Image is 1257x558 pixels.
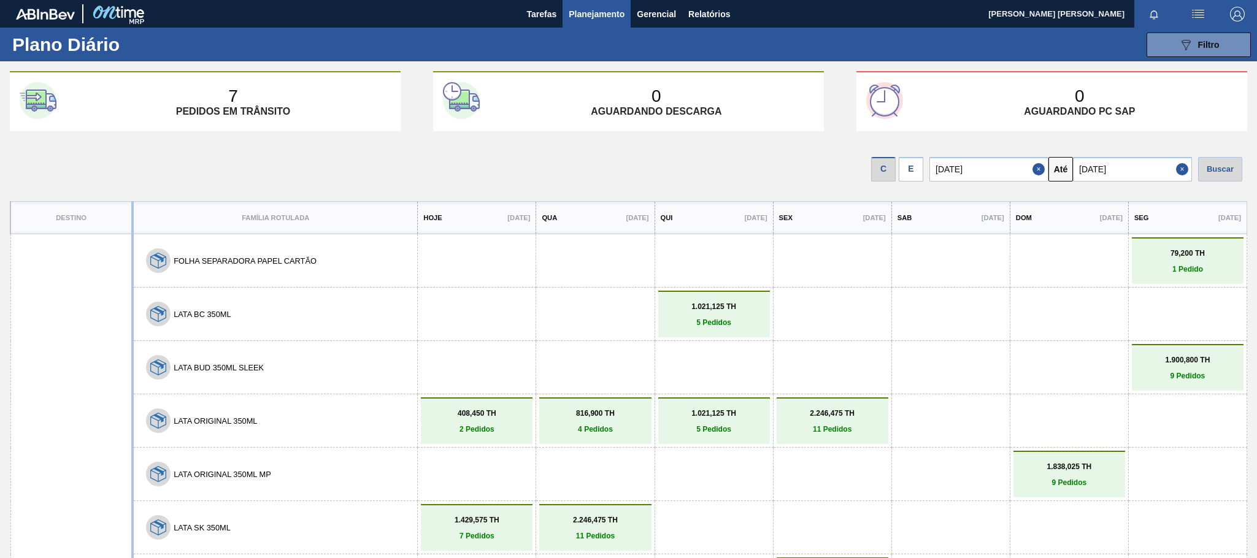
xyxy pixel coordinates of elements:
img: third-card-icon [866,82,903,119]
p: Qua [542,214,557,221]
span: Gerencial [637,7,676,21]
a: 1.021,125 TH5 Pedidos [661,302,767,327]
p: 2 Pedidos [424,425,529,434]
p: [DATE] [863,214,886,221]
p: 0 [1075,86,1085,106]
p: [DATE] [982,214,1004,221]
img: second-card-icon [443,82,480,119]
p: 7 Pedidos [424,532,529,540]
p: 79,200 TH [1135,249,1240,258]
p: 9 Pedidos [1135,372,1240,380]
p: 9 Pedidos [1017,478,1122,487]
div: Visão data de Coleta [871,154,896,182]
span: Filtro [1198,40,1220,50]
img: 7hKVVNeldsGH5KwE07rPnOGsQy+SHCf9ftlnweef0E1el2YcIeEt5yaNqj+jPq4oMsVpG1vCxiwYEd4SvddTlxqBvEWZPhf52... [150,466,166,482]
button: Close [1176,157,1192,182]
img: userActions [1191,7,1205,21]
button: Até [1048,157,1073,182]
a: 1.429,575 TH7 Pedidos [424,516,529,540]
p: [DATE] [507,214,530,221]
img: TNhmsLtSVTkK8tSr43FrP2fwEKptu5GPRR3wAAAABJRU5ErkJggg== [16,9,75,20]
p: 2.246,475 TH [542,516,648,524]
p: 1.838,025 TH [1017,462,1122,471]
a: 1.021,125 TH5 Pedidos [661,409,767,434]
img: Logout [1230,7,1245,21]
p: Pedidos em trânsito [176,106,290,117]
p: 1 Pedido [1135,265,1240,273]
img: 7hKVVNeldsGH5KwE07rPnOGsQy+SHCf9ftlnweef0E1el2YcIeEt5yaNqj+jPq4oMsVpG1vCxiwYEd4SvddTlxqBvEWZPhf52... [150,359,166,375]
a: 1.900,800 TH9 Pedidos [1135,356,1240,380]
img: 7hKVVNeldsGH5KwE07rPnOGsQy+SHCf9ftlnweef0E1el2YcIeEt5yaNqj+jPq4oMsVpG1vCxiwYEd4SvddTlxqBvEWZPhf52... [150,519,166,535]
th: Família Rotulada [133,202,418,234]
button: LATA BC 350ML [174,310,231,319]
button: LATA SK 350ML [174,523,231,532]
img: 7hKVVNeldsGH5KwE07rPnOGsQy+SHCf9ftlnweef0E1el2YcIeEt5yaNqj+jPq4oMsVpG1vCxiwYEd4SvddTlxqBvEWZPhf52... [150,413,166,429]
p: Sab [898,214,912,221]
p: Seg [1134,214,1149,221]
div: E [899,157,923,182]
button: LATA BUD 350ML SLEEK [174,363,264,372]
button: Close [1032,157,1048,182]
p: 2.246,475 TH [780,409,885,418]
button: Filtro [1147,32,1251,57]
div: Buscar [1198,157,1242,182]
p: 816,900 TH [542,409,648,418]
a: 408,450 TH2 Pedidos [424,409,529,434]
button: LATA ORIGINAL 350ML [174,416,257,426]
p: [DATE] [745,214,767,221]
button: LATA ORIGINAL 350ML MP [174,470,271,479]
p: [DATE] [626,214,648,221]
p: 7 [228,86,238,106]
h1: Plano Diário [12,37,227,52]
p: Sex [779,214,793,221]
a: 816,900 TH4 Pedidos [542,409,648,434]
p: [DATE] [1218,214,1241,221]
p: 11 Pedidos [542,532,648,540]
p: 1.021,125 TH [661,409,767,418]
span: Relatórios [688,7,730,21]
img: 7hKVVNeldsGH5KwE07rPnOGsQy+SHCf9ftlnweef0E1el2YcIeEt5yaNqj+jPq4oMsVpG1vCxiwYEd4SvddTlxqBvEWZPhf52... [150,306,166,322]
p: 5 Pedidos [661,425,767,434]
p: Aguardando descarga [591,106,721,117]
input: dd/mm/yyyy [1073,157,1192,182]
p: 408,450 TH [424,409,529,418]
p: Aguardando PC SAP [1024,106,1135,117]
p: 0 [652,86,661,106]
th: Destino [10,202,133,234]
img: first-card-icon [20,82,56,119]
img: 7hKVVNeldsGH5KwE07rPnOGsQy+SHCf9ftlnweef0E1el2YcIeEt5yaNqj+jPq4oMsVpG1vCxiwYEd4SvddTlxqBvEWZPhf52... [150,253,166,269]
span: Planejamento [569,7,625,21]
a: 2.246,475 TH11 Pedidos [780,409,885,434]
p: 11 Pedidos [780,425,885,434]
p: Hoje [423,214,442,221]
a: 2.246,475 TH11 Pedidos [542,516,648,540]
div: C [871,157,896,182]
p: Qui [661,214,673,221]
p: 4 Pedidos [542,425,648,434]
button: Notificações [1134,6,1174,23]
p: 1.900,800 TH [1135,356,1240,364]
button: FOLHA SEPARADORA PAPEL CARTÃO [174,256,317,266]
p: 1.021,125 TH [661,302,767,311]
a: 79,200 TH1 Pedido [1135,249,1240,273]
p: 5 Pedidos [661,318,767,327]
div: Visão Data de Entrega [899,154,923,182]
a: 1.838,025 TH9 Pedidos [1017,462,1122,487]
p: [DATE] [1100,214,1123,221]
span: Tarefas [526,7,556,21]
input: dd/mm/yyyy [929,157,1048,182]
p: Dom [1016,214,1032,221]
p: 1.429,575 TH [424,516,529,524]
